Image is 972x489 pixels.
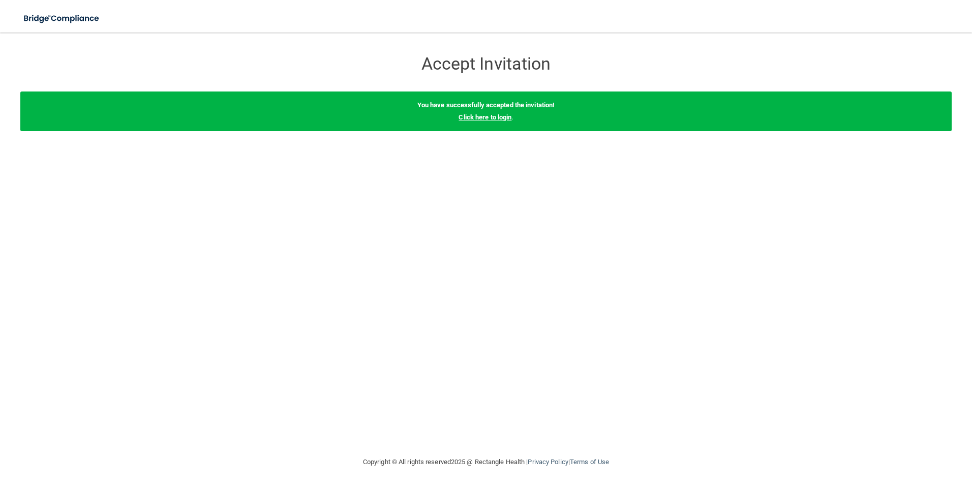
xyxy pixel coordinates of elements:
iframe: Drift Widget Chat Controller [796,417,960,457]
div: . [20,91,952,131]
h3: Accept Invitation [300,54,672,73]
div: Copyright © All rights reserved 2025 @ Rectangle Health | | [300,446,672,478]
a: Click here to login [459,113,511,121]
img: bridge_compliance_login_screen.278c3ca4.svg [15,8,109,29]
a: Terms of Use [570,458,609,466]
b: You have successfully accepted the invitation! [417,101,555,109]
a: Privacy Policy [528,458,568,466]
